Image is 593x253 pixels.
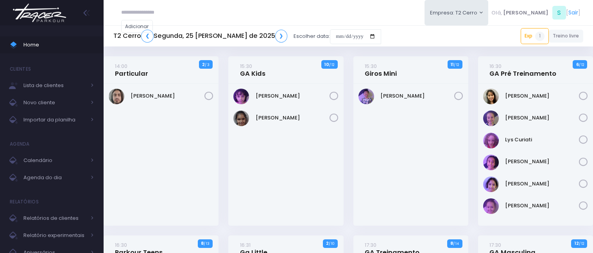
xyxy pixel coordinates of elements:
img: Catharina Morais Ablas [483,89,499,104]
strong: 8 [201,240,204,246]
a: [PERSON_NAME] [505,114,579,122]
strong: 2 [326,240,329,246]
a: ❯ [275,30,288,43]
span: Relatório experimentais [23,230,86,241]
img: LAURA DA SILVA BORGES [233,110,249,126]
a: [PERSON_NAME] [380,92,454,100]
span: Importar da planilha [23,115,86,125]
img: Rafaela Matos [483,176,499,192]
small: / 13 [204,241,210,246]
small: 14:00 [115,62,127,70]
small: / 12 [579,241,584,246]
a: [PERSON_NAME] [256,92,330,100]
span: Calendário [23,155,86,166]
span: Novo cliente [23,98,86,108]
small: 15:30 [365,62,377,70]
span: Home [23,40,94,50]
strong: 8 [450,240,453,246]
img: Lys Curiati [483,133,499,148]
small: 16:31 [240,241,251,249]
a: 15:30Giros Mini [365,62,397,78]
small: / 14 [453,241,459,246]
a: 14:00Particular [115,62,148,78]
small: / 12 [329,62,334,67]
img: Leonardo Arina Scudeller [358,89,374,104]
img: Marissa Razo Uno [483,155,499,170]
a: [PERSON_NAME] [505,158,579,166]
a: Exp1 [521,28,549,44]
img: Chloe Miglio [483,110,499,126]
a: 15:30GA Kids [240,62,265,78]
small: 16:30 [115,241,127,249]
img: Henrique De Castlho Ferreira [109,89,124,104]
small: / 12 [454,62,459,67]
a: Lys Curiati [505,136,579,144]
span: S [552,6,566,20]
h5: T2 Cerro Segunda, 25 [PERSON_NAME] de 2025 [113,30,287,43]
small: / 10 [329,241,334,246]
h4: Clientes [10,61,31,77]
div: Escolher data: [113,27,381,45]
span: Lista de clientes [23,80,86,91]
small: / 3 [205,62,210,67]
h4: Agenda [10,136,30,152]
small: 17:30 [365,241,376,249]
a: [PERSON_NAME] [505,92,579,100]
span: Agenda do dia [23,173,86,183]
h4: Relatórios [10,194,39,210]
span: 1 [535,32,545,41]
a: [PERSON_NAME] [256,114,330,122]
a: [PERSON_NAME] [505,202,579,210]
span: Olá, [491,9,502,17]
strong: 11 [451,61,454,68]
small: 15:30 [240,62,252,70]
strong: 12 [575,240,579,246]
strong: 10 [324,61,329,68]
strong: 2 [202,61,205,68]
small: / 12 [579,62,584,67]
div: [ ] [488,4,583,21]
a: Treino livre [549,30,584,43]
a: [PERSON_NAME] [505,180,579,188]
small: 17:30 [489,241,501,249]
a: Sair [568,9,578,17]
a: [PERSON_NAME] [131,92,204,100]
img: Valentina Mesquita [483,198,499,214]
strong: 6 [576,61,579,68]
img: Alice Freire Lucco [233,89,249,104]
span: Relatórios de clientes [23,213,86,223]
span: [PERSON_NAME] [503,9,548,17]
small: 16:30 [489,62,502,70]
a: Adicionar [121,20,153,33]
a: 16:30GA Pré Treinamento [489,62,556,78]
